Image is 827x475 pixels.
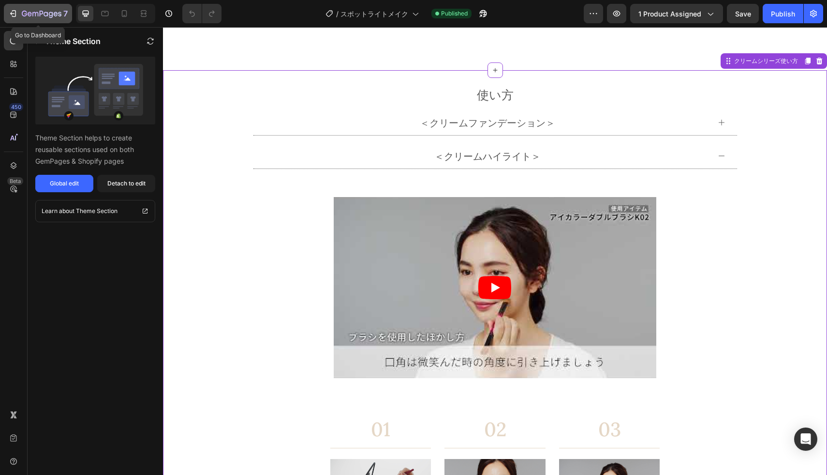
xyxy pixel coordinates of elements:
[271,122,378,136] p: ＜クリームハイライト＞
[771,9,795,19] div: Publish
[76,206,118,216] p: Theme Section
[638,9,701,19] span: 1 product assigned
[45,35,101,47] p: Theme Section
[163,27,827,475] iframe: Design area
[63,8,68,19] p: 7
[97,175,155,192] button: Detach to edit
[9,103,23,111] div: 450
[4,4,72,23] button: 7
[735,10,751,18] span: Save
[315,249,348,272] button: Play
[35,175,93,192] button: Global edit
[441,9,468,18] span: Published
[281,390,383,415] h2: 02
[794,428,817,451] div: Open Intercom Messenger
[35,132,155,167] p: Theme Section helps to create reusable sections used on both GemPages & Shopify pages
[257,88,392,103] p: ＜クリームファンデーション＞
[630,4,723,23] button: 1 product assigned
[569,30,637,38] div: クリームシリーズ使い方
[107,179,146,188] div: Detach to edit
[42,206,74,216] p: Learn about
[7,177,23,185] div: Beta
[396,390,497,415] h2: 03
[167,390,268,415] h2: 01
[50,179,79,188] div: Global edit
[182,4,222,23] div: Undo/Redo
[35,200,155,222] a: Learn about Theme Section
[727,4,759,23] button: Save
[336,9,339,19] span: /
[340,9,408,19] span: スポットライトメイク
[763,4,803,23] button: Publish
